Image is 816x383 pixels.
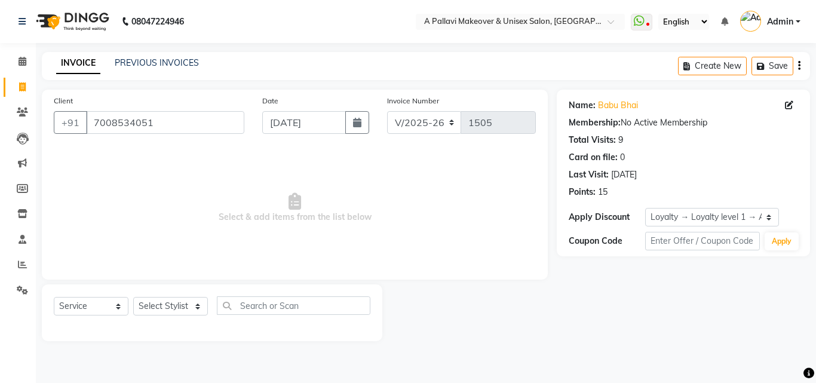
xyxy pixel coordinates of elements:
[54,111,87,134] button: +91
[611,168,637,181] div: [DATE]
[262,96,278,106] label: Date
[30,5,112,38] img: logo
[598,99,638,112] a: Babu Bhai
[569,117,798,129] div: No Active Membership
[569,117,621,129] div: Membership:
[645,232,760,250] input: Enter Offer / Coupon Code
[569,211,645,223] div: Apply Discount
[618,134,623,146] div: 9
[569,99,596,112] div: Name:
[678,57,747,75] button: Create New
[54,148,536,268] span: Select & add items from the list below
[751,57,793,75] button: Save
[569,235,645,247] div: Coupon Code
[115,57,199,68] a: PREVIOUS INVOICES
[387,96,439,106] label: Invoice Number
[569,134,616,146] div: Total Visits:
[86,111,244,134] input: Search by Name/Mobile/Email/Code
[765,232,799,250] button: Apply
[569,151,618,164] div: Card on file:
[569,186,596,198] div: Points:
[740,11,761,32] img: Admin
[569,168,609,181] div: Last Visit:
[54,96,73,106] label: Client
[56,53,100,74] a: INVOICE
[131,5,184,38] b: 08047224946
[217,296,370,315] input: Search or Scan
[620,151,625,164] div: 0
[767,16,793,28] span: Admin
[598,186,608,198] div: 15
